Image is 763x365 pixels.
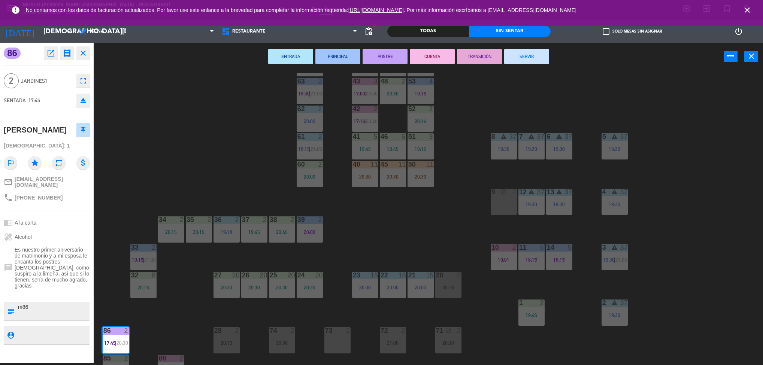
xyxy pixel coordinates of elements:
[429,78,434,85] div: 4
[4,218,13,227] i: chrome_reader_mode
[540,244,545,251] div: 5
[180,355,184,362] div: 2
[457,49,502,64] button: TRANSICIÓN
[291,216,295,223] div: 2
[380,91,406,96] div: 20:30
[76,46,90,60] button: close
[26,7,576,13] span: No contamos con los datos de facturación actualizados. Por favor use este enlance a la brevedad p...
[371,272,378,279] div: 15
[297,119,323,124] div: 20:00
[504,49,549,64] button: SERVIR
[158,229,184,235] div: 20:15
[469,26,551,37] div: Sin sentar
[297,133,298,140] div: 61
[132,257,143,263] span: 19:15
[399,161,406,168] div: 11
[76,94,90,107] button: eject
[354,118,365,124] span: 17:15
[734,27,743,36] i: power_settings_new
[512,189,517,195] div: 2
[540,299,545,306] div: 2
[235,216,240,223] div: 2
[620,244,628,251] div: 37
[363,49,408,64] button: POSTRE
[297,272,298,279] div: 24
[15,176,90,188] span: [EMAIL_ADDRESS][DOMAIN_NAME]
[354,91,365,97] span: 17:00
[491,189,492,195] div: 9
[315,272,323,279] div: 20
[546,202,572,207] div: 19:30
[537,133,545,140] div: 37
[297,78,298,85] div: 63
[152,244,157,251] div: 2
[4,177,13,186] i: mail_outline
[4,156,17,170] i: outlined_flag
[152,272,157,279] div: 8
[512,244,517,251] div: 2
[130,285,157,290] div: 20:15
[298,91,310,97] span: 18:30
[232,29,266,34] span: Restaurante
[381,327,381,334] div: 72
[144,257,156,263] span: 21:00
[603,28,662,35] label: Solo mesas sin asignar
[381,272,381,279] div: 22
[46,49,55,58] i: open_in_new
[556,133,562,140] i: warning
[311,146,322,152] span: 21:00
[241,229,267,235] div: 19:45
[491,133,492,140] div: 8
[457,327,461,334] div: 2
[404,7,576,13] a: . Por más información escríbanos a [EMAIL_ADDRESS][DOMAIN_NAME]
[491,146,517,152] div: 19:30
[374,106,378,112] div: 2
[44,46,58,60] button: open_in_new
[291,327,295,334] div: 2
[115,340,116,346] span: |
[408,91,434,96] div: 19:15
[457,272,461,279] div: 2
[4,97,26,103] span: SENTADA
[380,285,406,290] div: 20:00
[297,161,298,168] div: 60
[241,285,267,290] div: 20:30
[408,146,434,152] div: 19:16
[91,29,104,34] span: Cena
[79,49,88,58] i: close
[429,106,434,112] div: 2
[269,340,295,346] div: 20:30
[4,48,21,59] span: 86
[297,229,323,235] div: 20:00
[64,27,73,36] i: arrow_drop_down
[263,216,267,223] div: 2
[408,285,434,290] div: 20:00
[500,189,507,195] i: block
[546,257,572,262] div: 18:15
[318,106,323,112] div: 2
[268,49,313,64] button: ENTRADA
[603,257,615,263] span: 19:30
[429,133,434,140] div: 3
[518,257,545,262] div: 18:15
[491,244,492,251] div: 10
[309,146,311,152] span: |
[4,193,13,202] i: phone
[214,229,240,235] div: 19:18
[408,174,434,179] div: 20:30
[620,299,628,306] div: 37
[186,229,212,235] div: 20:15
